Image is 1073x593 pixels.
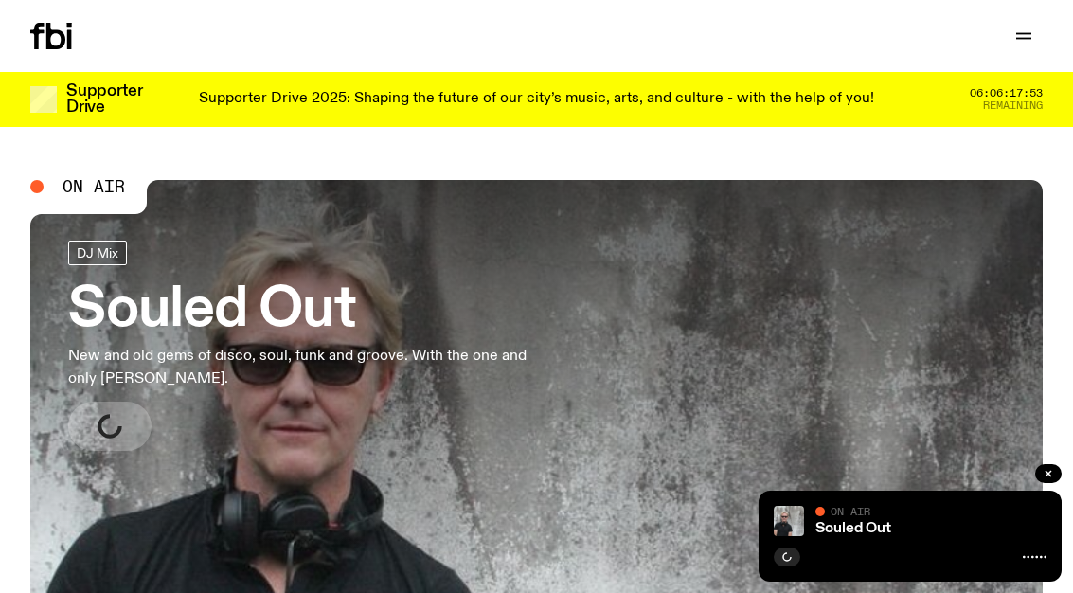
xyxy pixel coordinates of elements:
[63,178,125,195] span: On Air
[831,505,870,517] span: On Air
[815,521,891,536] a: Souled Out
[77,245,118,260] span: DJ Mix
[68,241,553,451] a: Souled OutNew and old gems of disco, soul, funk and groove. With the one and only [PERSON_NAME].
[983,100,1043,111] span: Remaining
[68,284,553,337] h3: Souled Out
[774,506,804,536] img: Stephen looks directly at the camera, wearing a black tee, black sunglasses and headphones around...
[199,91,874,108] p: Supporter Drive 2025: Shaping the future of our city’s music, arts, and culture - with the help o...
[68,241,127,265] a: DJ Mix
[66,83,142,116] h3: Supporter Drive
[68,345,553,390] p: New and old gems of disco, soul, funk and groove. With the one and only [PERSON_NAME].
[970,88,1043,99] span: 06:06:17:53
